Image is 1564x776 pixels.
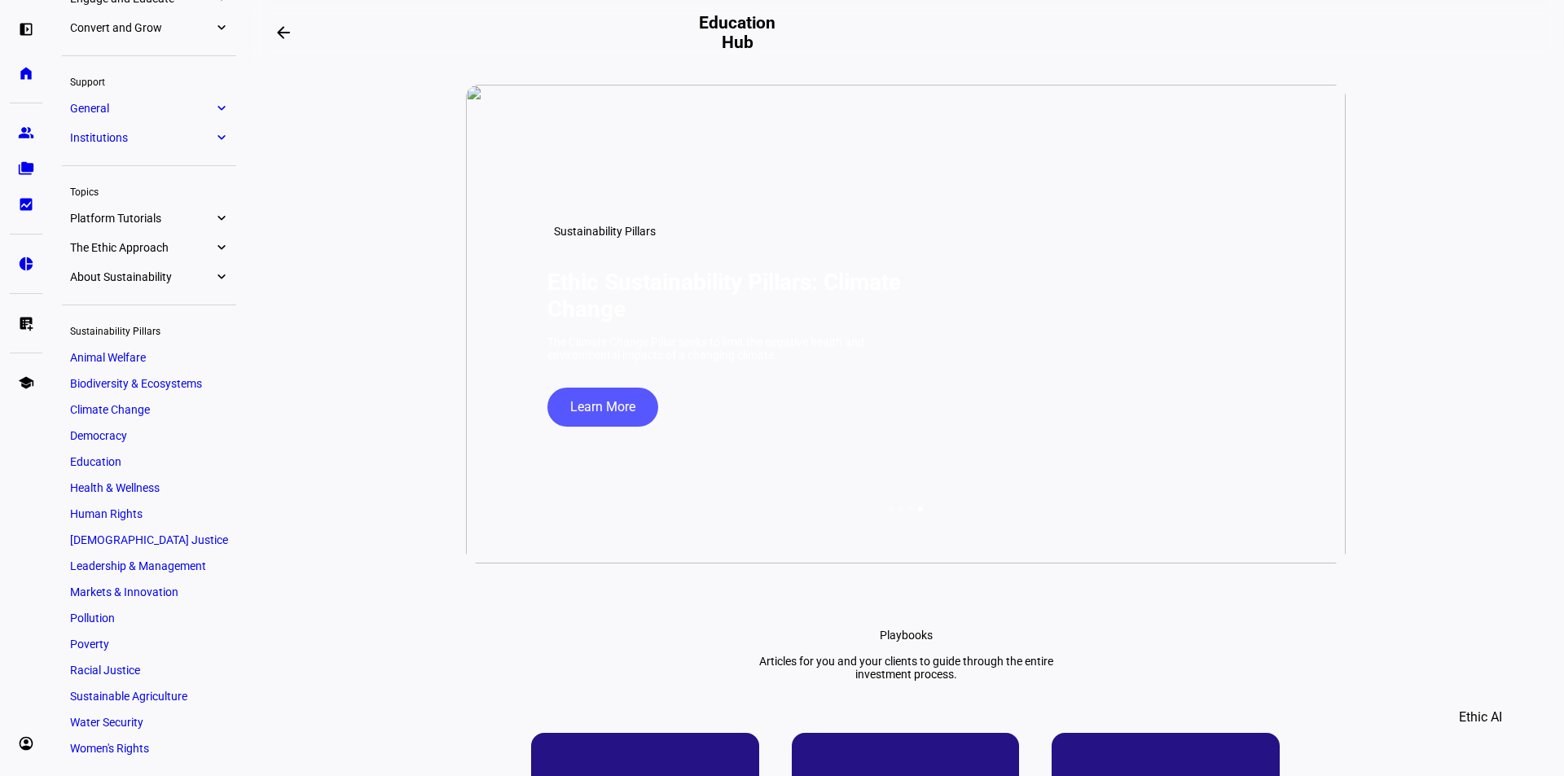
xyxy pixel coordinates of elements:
[213,100,228,116] eth-mat-symbol: expand_more
[693,13,782,52] h2: Education Hub
[880,629,933,642] div: Playbooks
[62,528,236,551] a: [DEMOGRAPHIC_DATA] Justice
[70,455,121,468] span: Education
[70,351,146,364] span: Animal Welfare
[70,270,213,283] span: About Sustainability
[62,555,236,577] a: Leadership & Management
[62,372,236,395] a: Biodiversity & Ecosystems
[18,315,34,331] eth-mat-symbol: list_alt_add
[70,612,115,625] span: Pollution
[547,335,898,362] div: The Climate Change Pillar seeks to limit the negative health and environmental impacts of a chang...
[18,375,34,391] eth-mat-symbol: school
[62,97,236,120] a: Generalexpand_more
[10,152,42,185] a: folder_copy
[18,735,34,752] eth-mat-symbol: account_circle
[70,403,150,416] span: Climate Change
[18,125,34,141] eth-mat-symbol: group
[62,607,236,629] a: Pollution
[10,188,42,221] a: bid_landscape
[62,346,236,369] a: Animal Welfare
[70,102,213,115] span: General
[213,210,228,226] eth-mat-symbol: expand_more
[213,269,228,285] eth-mat-symbol: expand_more
[213,129,228,146] eth-mat-symbol: expand_more
[62,581,236,603] a: Markets & Innovation
[10,116,42,149] a: group
[70,429,127,442] span: Democracy
[70,638,109,651] span: Poverty
[70,742,149,755] span: Women's Rights
[18,196,34,213] eth-mat-symbol: bid_landscape
[62,450,236,473] a: Education
[18,256,34,272] eth-mat-symbol: pie_chart
[62,398,236,421] a: Climate Change
[742,655,1070,681] div: Articles for you and your clients to guide through the entire investment process.
[70,690,187,703] span: Sustainable Agriculture
[62,424,236,447] a: Democracy
[466,85,1346,563] img: img-3.jpg
[62,737,236,760] a: Women's Rights
[62,633,236,655] a: Poverty
[70,533,228,546] span: [DEMOGRAPHIC_DATA] Justice
[10,248,42,280] a: pie_chart
[62,659,236,682] a: Racial Justice
[554,225,656,238] span: Sustainability Pillars
[62,685,236,708] a: Sustainable Agriculture
[213,20,228,36] eth-mat-symbol: expand_more
[213,239,228,256] eth-mat-symbol: expand_more
[62,318,236,341] div: Sustainability Pillars
[70,377,202,390] span: Biodiversity & Ecosystems
[547,269,955,322] h1: Ethic Sustainability Pillars: Climate Change
[18,160,34,177] eth-mat-symbol: folder_copy
[70,481,160,494] span: Health & Wellness
[70,212,213,225] span: Platform Tutorials
[62,69,236,92] div: Support
[10,57,42,90] a: home
[570,388,635,427] span: Learn More
[62,476,236,499] a: Health & Wellness
[70,716,143,729] span: Water Security
[70,664,140,677] span: Racial Justice
[274,23,293,42] mat-icon: arrow_backwards
[1436,698,1525,737] button: Ethic AI
[62,502,236,525] a: Human Rights
[70,131,213,144] span: Institutions
[70,507,143,520] span: Human Rights
[62,126,236,149] a: Institutionsexpand_more
[70,559,206,572] span: Leadership & Management
[1459,698,1502,737] span: Ethic AI
[18,65,34,81] eth-mat-symbol: home
[70,585,178,598] span: Markets & Innovation
[70,21,213,34] span: Convert and Grow
[547,388,658,427] button: Learn More
[70,241,213,254] span: The Ethic Approach
[62,711,236,734] a: Water Security
[62,179,236,202] div: Topics
[18,21,34,37] eth-mat-symbol: left_panel_open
